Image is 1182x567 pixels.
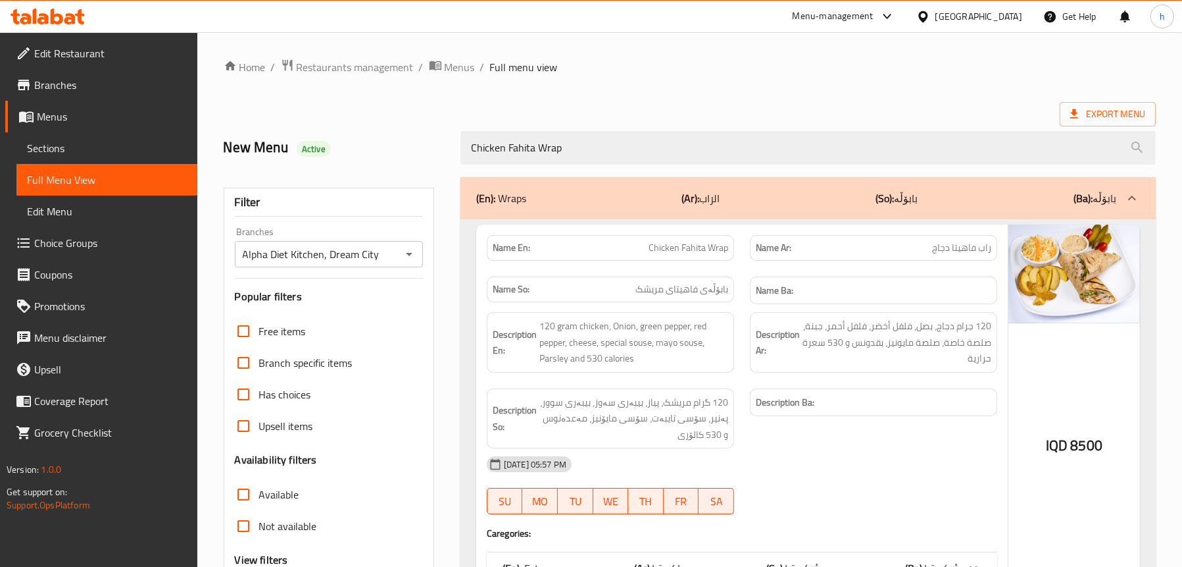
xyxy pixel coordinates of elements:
[539,394,728,443] span: 120 گرام مریشک، پیاز، بیبەری سەوز، بیبەری سوور، پەنیر، سۆسی تایبەت، سۆسی مایۆنیز، مەعدەنوس و 530 ...
[5,322,197,354] a: Menu disclaimer
[558,488,593,514] button: TU
[27,203,187,219] span: Edit Menu
[259,355,353,371] span: Branch specific items
[5,259,197,290] a: Coupons
[429,59,475,76] a: Menus
[539,318,728,367] span: 120 gram chicken, Onion, green pepper, red pepper, cheese, special souse, mayo souse, Parsley and...
[528,492,553,511] span: MO
[493,327,537,359] strong: Description En:
[664,488,699,514] button: FR
[400,245,418,263] button: Open
[1008,225,1140,323] img: mmw_638920842343455702
[649,241,728,255] span: Chicken Fahita Wrap
[235,289,423,304] h3: Popular filters
[259,487,299,502] span: Available
[5,354,197,385] a: Upsell
[490,59,558,75] span: Full menu view
[34,45,187,61] span: Edit Restaurant
[27,172,187,188] span: Full Menu View
[16,164,197,196] a: Full Menu View
[224,138,445,157] h2: New Menu
[34,425,187,441] span: Grocery Checklist
[5,69,197,101] a: Branches
[7,461,39,478] span: Version:
[7,483,67,500] span: Get support on:
[669,492,694,511] span: FR
[599,492,624,511] span: WE
[935,9,1022,24] div: [GEOGRAPHIC_DATA]
[7,497,90,514] a: Support.OpsPlatform
[34,77,187,93] span: Branches
[460,177,1156,219] div: (En): Wraps(Ar):الراب(So):بابۆڵە(Ba):بابۆڵە
[628,488,664,514] button: TH
[793,9,874,24] div: Menu-management
[259,387,311,402] span: Has choices
[34,267,187,283] span: Coupons
[5,385,197,417] a: Coverage Report
[41,461,61,478] span: 1.0.0
[297,143,331,155] span: Active
[34,235,187,251] span: Choice Groups
[297,59,414,75] span: Restaurants management
[476,188,495,208] b: (En):
[34,298,187,314] span: Promotions
[699,488,734,514] button: SA
[235,188,423,217] div: Filter
[563,492,588,511] span: TU
[1073,190,1116,206] p: بابۆڵە
[224,59,1156,76] nav: breadcrumb
[34,393,187,409] span: Coverage Report
[704,492,729,511] span: SA
[5,38,197,69] a: Edit Restaurant
[281,59,414,76] a: Restaurants management
[259,323,306,339] span: Free items
[756,283,793,299] strong: Name Ba:
[1160,9,1165,24] span: h
[1046,433,1068,458] span: IQD
[1070,433,1102,458] span: 8500
[224,59,266,75] a: Home
[1060,102,1156,126] span: Export Menu
[480,59,485,75] li: /
[5,227,197,259] a: Choice Groups
[682,188,700,208] b: (Ar):
[235,452,317,468] h3: Availability filters
[493,241,530,255] strong: Name En:
[499,458,572,471] span: [DATE] 05:57 PM
[633,492,658,511] span: TH
[37,109,187,124] span: Menus
[875,188,894,208] b: (So):
[271,59,276,75] li: /
[635,283,728,296] span: بابۆڵەی فاهیتای مریشک
[875,190,918,206] p: بابۆڵە
[487,488,522,514] button: SU
[476,190,526,206] p: Wraps
[756,327,800,359] strong: Description Ar:
[297,141,331,157] div: Active
[27,140,187,156] span: Sections
[259,418,313,434] span: Upsell items
[1073,188,1093,208] b: (Ba):
[756,241,791,255] strong: Name Ar:
[522,488,558,514] button: MO
[487,527,997,540] h4: Caregories:
[493,402,537,435] strong: Description So:
[493,283,529,296] strong: Name So:
[932,241,991,255] span: راب فاهيتا دجاج
[460,131,1156,165] input: search
[34,330,187,346] span: Menu disclaimer
[493,492,517,511] span: SU
[5,417,197,448] a: Grocery Checklist
[5,101,197,132] a: Menus
[593,488,629,514] button: WE
[34,362,187,377] span: Upsell
[5,290,197,322] a: Promotions
[445,59,475,75] span: Menus
[682,190,720,206] p: الراب
[16,196,197,227] a: Edit Menu
[802,318,991,367] span: 120 جرام دجاج، بصل، فلفل أخضر، فلفل أحمر، جبنة، صلصة خاصة، صلصة مايونيز، بقدونس و 530 سعرة حرارية
[419,59,424,75] li: /
[756,394,814,411] strong: Description Ba:
[16,132,197,164] a: Sections
[259,518,317,534] span: Not available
